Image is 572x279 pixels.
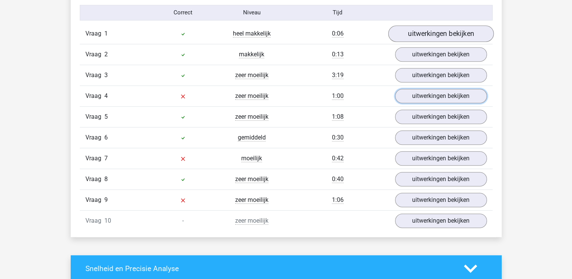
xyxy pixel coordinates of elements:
span: zeer moeilijk [235,196,268,204]
span: zeer moeilijk [235,113,268,121]
a: uitwerkingen bekijken [395,151,487,166]
span: zeer moeilijk [235,71,268,79]
span: 1:06 [332,196,344,204]
span: Vraag [85,50,104,59]
span: 3 [104,71,108,79]
span: Vraag [85,133,104,142]
span: 6 [104,134,108,141]
span: Vraag [85,216,104,225]
a: uitwerkingen bekijken [395,110,487,124]
a: uitwerkingen bekijken [395,130,487,145]
a: uitwerkingen bekijken [395,47,487,62]
a: uitwerkingen bekijken [395,214,487,228]
span: 0:06 [332,30,344,37]
a: uitwerkingen bekijken [395,68,487,82]
span: heel makkelijk [233,30,271,37]
a: uitwerkingen bekijken [395,89,487,103]
span: zeer moeilijk [235,175,268,183]
span: 2 [104,51,108,58]
span: Vraag [85,195,104,205]
span: zeer moeilijk [235,217,268,225]
span: Vraag [85,71,104,80]
span: Vraag [85,175,104,184]
span: 0:13 [332,51,344,58]
a: uitwerkingen bekijken [395,193,487,207]
span: 0:30 [332,134,344,141]
span: 0:42 [332,155,344,162]
h4: Snelheid en Precisie Analyse [85,264,453,273]
span: moeilijk [241,155,262,162]
span: Vraag [85,91,104,101]
a: uitwerkingen bekijken [395,172,487,186]
span: 9 [104,196,108,203]
span: gemiddeld [238,134,266,141]
span: 5 [104,113,108,120]
span: 7 [104,155,108,162]
span: Vraag [85,154,104,163]
span: Vraag [85,112,104,121]
span: 1:08 [332,113,344,121]
span: 3:19 [332,71,344,79]
div: Niveau [217,8,286,17]
span: makkelijk [239,51,264,58]
span: 4 [104,92,108,99]
span: Vraag [85,29,104,38]
span: 1:00 [332,92,344,100]
span: zeer moeilijk [235,92,268,100]
a: uitwerkingen bekijken [388,25,493,42]
span: 8 [104,175,108,183]
span: 0:40 [332,175,344,183]
div: - [149,216,217,225]
span: 1 [104,30,108,37]
div: Correct [149,8,217,17]
div: Tijd [286,8,389,17]
span: 10 [104,217,111,224]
